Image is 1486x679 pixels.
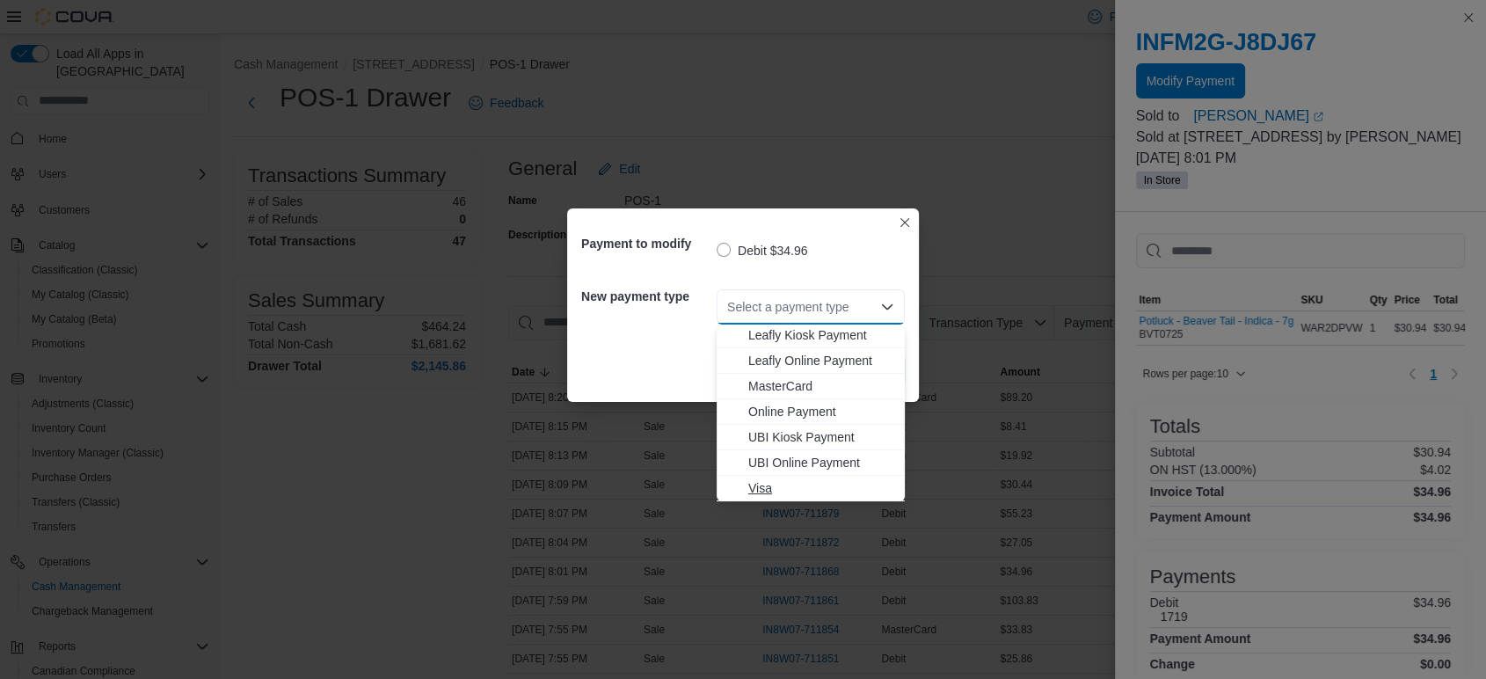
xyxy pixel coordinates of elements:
[581,226,713,261] h5: Payment to modify
[581,279,713,314] h5: New payment type
[748,479,894,497] span: Visa
[748,403,894,420] span: Online Payment
[748,428,894,446] span: UBI Kiosk Payment
[717,399,905,425] button: Online Payment
[717,323,905,348] button: Leafly Kiosk Payment
[748,377,894,395] span: MasterCard
[880,300,894,314] button: Close list of options
[748,326,894,344] span: Leafly Kiosk Payment
[748,454,894,471] span: UBI Online Payment
[894,212,915,233] button: Closes this modal window
[717,348,905,374] button: Leafly Online Payment
[717,240,807,261] label: Debit $34.96
[717,476,905,501] button: Visa
[717,374,905,399] button: MasterCard
[748,352,894,369] span: Leafly Online Payment
[717,450,905,476] button: UBI Online Payment
[717,425,905,450] button: UBI Kiosk Payment
[727,296,729,318] input: Accessible screen reader label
